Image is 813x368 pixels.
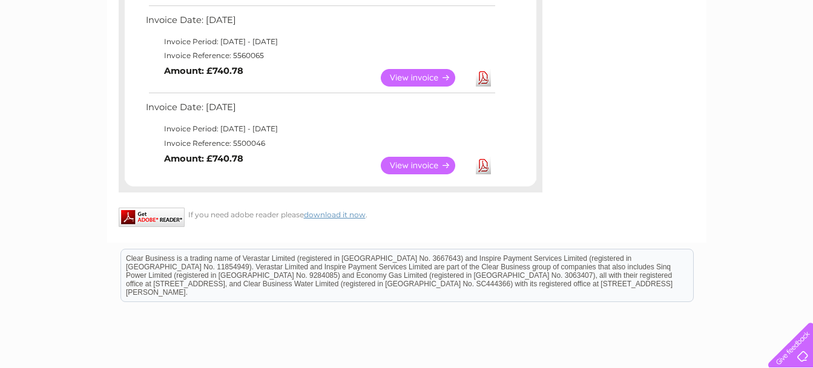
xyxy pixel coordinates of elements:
td: Invoice Date: [DATE] [143,12,497,34]
img: logo.png [28,31,90,68]
a: View [381,157,470,174]
b: Amount: £740.78 [164,153,243,164]
a: download it now [304,210,366,219]
td: Invoice Period: [DATE] - [DATE] [143,34,497,49]
a: Download [476,69,491,87]
td: Invoice Date: [DATE] [143,99,497,122]
div: If you need adobe reader please . [119,208,542,219]
a: Download [476,157,491,174]
a: Blog [708,51,725,61]
a: Energy [630,51,657,61]
a: Water [600,51,623,61]
a: Contact [732,51,762,61]
td: Invoice Period: [DATE] - [DATE] [143,122,497,136]
td: Invoice Reference: 5560065 [143,48,497,63]
a: 0333 014 3131 [585,6,668,21]
td: Invoice Reference: 5500046 [143,136,497,151]
a: Telecoms [664,51,700,61]
div: Clear Business is a trading name of Verastar Limited (registered in [GEOGRAPHIC_DATA] No. 3667643... [121,7,693,59]
a: Log out [773,51,801,61]
a: View [381,69,470,87]
b: Amount: £740.78 [164,65,243,76]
